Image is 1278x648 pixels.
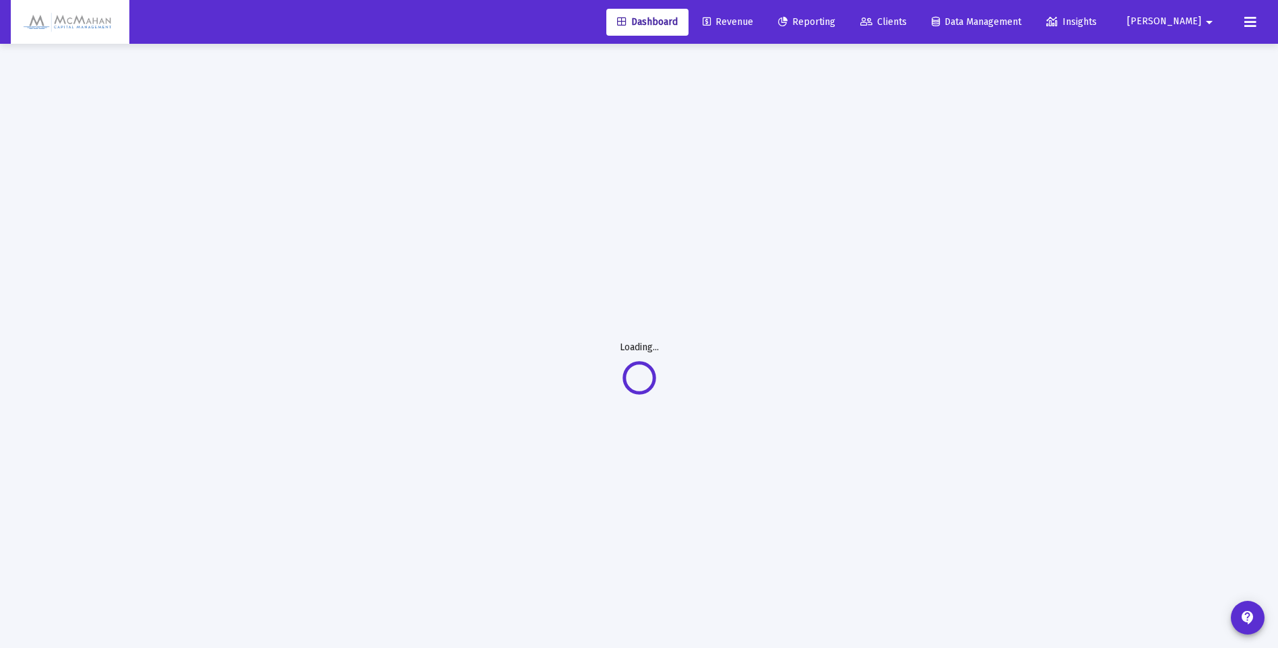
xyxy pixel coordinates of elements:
[606,9,689,36] a: Dashboard
[21,9,119,36] img: Dashboard
[1201,9,1217,36] mat-icon: arrow_drop_down
[1046,16,1097,28] span: Insights
[1240,610,1256,626] mat-icon: contact_support
[617,16,678,28] span: Dashboard
[778,16,835,28] span: Reporting
[1035,9,1108,36] a: Insights
[932,16,1021,28] span: Data Management
[860,16,907,28] span: Clients
[850,9,918,36] a: Clients
[1127,16,1201,28] span: [PERSON_NAME]
[692,9,764,36] a: Revenue
[703,16,753,28] span: Revenue
[767,9,846,36] a: Reporting
[1111,8,1234,35] button: [PERSON_NAME]
[921,9,1032,36] a: Data Management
